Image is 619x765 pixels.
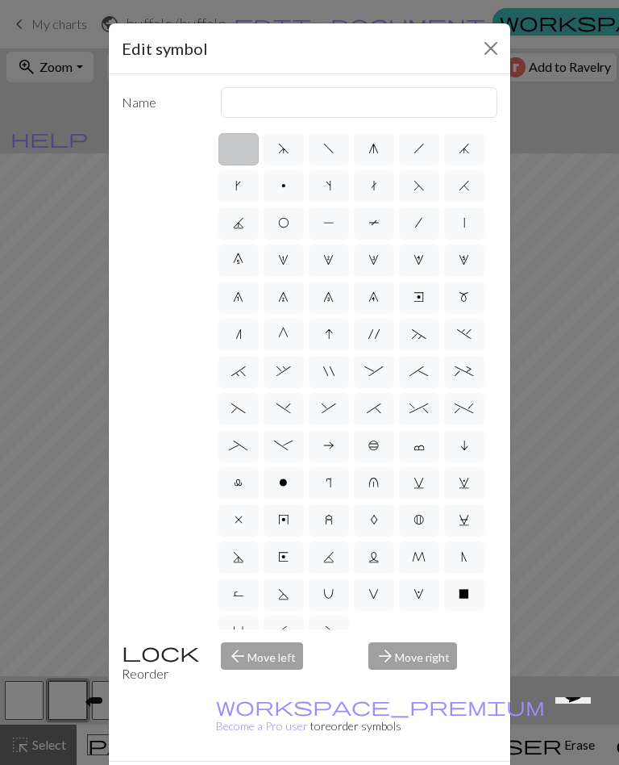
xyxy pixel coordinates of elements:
span: V [368,587,379,600]
span: z [325,513,333,526]
span: " [323,365,334,378]
span: l [234,476,243,489]
span: K [323,550,334,563]
span: u [368,476,379,489]
span: , [276,365,291,378]
iframe: chat widget [549,697,603,749]
span: < [280,625,288,637]
span: a [323,439,334,452]
small: to reorder symbols [216,700,545,733]
span: 6 [233,291,243,303]
span: E [278,550,289,563]
span: % [455,402,473,415]
span: 8 [323,291,334,303]
span: M [412,550,426,563]
span: ' [368,328,380,341]
span: R [233,587,244,600]
span: t [371,179,377,192]
span: S [278,587,289,600]
span: N [461,550,467,563]
div: Reorder [112,642,211,683]
span: H [459,179,470,192]
span: b [368,439,380,452]
span: ` [231,365,246,378]
span: ~ [412,328,426,341]
span: G [278,328,289,341]
span: n [235,328,242,341]
span: 3 [368,253,379,266]
span: 0 [233,253,243,266]
span: d [278,142,289,155]
span: L [368,550,380,563]
span: . [457,328,472,341]
span: F [413,179,425,192]
span: j [459,142,470,155]
span: h [413,142,425,155]
span: e [413,291,424,303]
span: y [278,513,289,526]
span: f [323,142,334,155]
span: Y [233,625,243,637]
span: : [364,365,383,378]
span: A [370,513,378,526]
span: J [233,216,244,229]
button: Close [478,36,504,61]
span: C [459,513,470,526]
span: m [459,291,469,303]
span: k [235,179,241,192]
span: W [413,587,424,600]
span: ( [231,402,246,415]
span: 2 [323,253,334,266]
span: r [326,476,331,489]
span: | [463,216,465,229]
span: T [368,216,380,229]
span: workspace_premium [216,695,545,717]
span: / [415,216,422,229]
span: x [235,513,243,526]
span: D [233,550,244,563]
span: g [368,142,379,155]
span: O [278,216,289,229]
span: w [459,476,470,489]
span: o [279,476,288,489]
span: & [322,402,336,415]
span: 1 [278,253,289,266]
span: c [413,439,425,452]
span: 7 [278,291,289,303]
span: v [413,476,425,489]
span: s [326,179,331,192]
span: X [459,587,469,600]
span: I [325,328,333,341]
span: ; [409,365,428,378]
span: + [455,365,473,378]
a: Become a Pro user [216,700,545,733]
span: 9 [368,291,379,303]
span: ) [276,402,291,415]
span: ^ [409,402,428,415]
h5: Edit symbol [122,36,208,61]
span: P [323,216,334,229]
span: 5 [459,253,469,266]
span: U [323,587,334,600]
span: 4 [413,253,424,266]
span: B [413,513,424,526]
span: - [274,439,293,452]
span: _ [229,439,247,452]
span: p [281,179,286,192]
span: i [460,439,468,452]
span: > [325,625,333,637]
label: Name [112,87,211,118]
